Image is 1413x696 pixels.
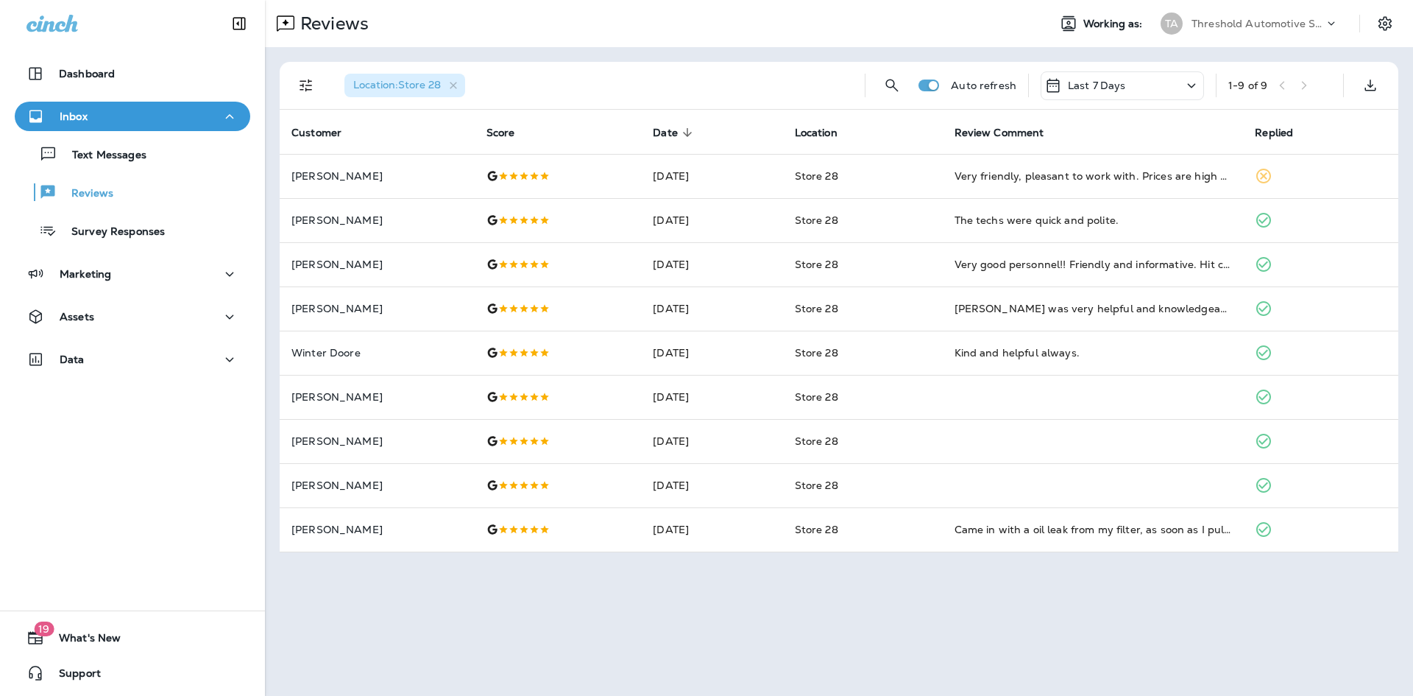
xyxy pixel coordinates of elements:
[1228,80,1267,91] div: 1 - 9 of 9
[44,667,101,685] span: Support
[951,80,1016,91] p: Auto refresh
[486,127,515,139] span: Score
[15,658,250,688] button: Support
[641,287,782,331] td: [DATE]
[641,154,782,198] td: [DATE]
[955,126,1063,139] span: Review Comment
[641,507,782,552] td: [DATE]
[1255,126,1312,139] span: Replied
[1191,18,1324,29] p: Threshold Automotive Service dba Grease Monkey
[291,479,463,491] p: [PERSON_NAME]
[219,9,260,38] button: Collapse Sidebar
[955,213,1232,228] div: The techs were quick and polite.
[60,268,111,280] p: Marketing
[955,522,1232,537] div: Came in with a oil leak from my filter, as soon as I pulled in had immediate service from Kenden ...
[15,259,250,289] button: Marketing
[15,177,250,208] button: Reviews
[1161,13,1183,35] div: TA
[795,126,857,139] span: Location
[291,170,463,182] p: [PERSON_NAME]
[57,225,165,239] p: Survey Responses
[60,110,88,122] p: Inbox
[15,623,250,653] button: 19What's New
[795,169,838,183] span: Store 28
[291,127,341,139] span: Customer
[344,74,465,97] div: Location:Store 28
[641,198,782,242] td: [DATE]
[955,169,1232,183] div: Very friendly, pleasant to work with. Prices are high everywhere, but it's a lot easier with grea...
[641,242,782,287] td: [DATE]
[877,71,907,100] button: Search Reviews
[291,126,361,139] span: Customer
[653,127,678,139] span: Date
[795,346,838,359] span: Store 28
[15,138,250,169] button: Text Messages
[795,479,838,492] span: Store 28
[353,78,441,91] span: Location : Store 28
[57,149,146,163] p: Text Messages
[291,259,463,270] p: [PERSON_NAME]
[641,463,782,507] td: [DATE]
[57,187,113,201] p: Reviews
[291,435,463,447] p: [PERSON_NAME]
[291,303,463,314] p: [PERSON_NAME]
[955,345,1232,360] div: Kind and helpful always.
[15,345,250,374] button: Data
[641,331,782,375] td: [DATE]
[291,347,463,359] p: Winter Doore
[653,126,697,139] span: Date
[955,257,1232,272] div: Very good personnel!! Friendly and informative. Hit cookies, pop and cold water a huge plus. Grea...
[641,375,782,419] td: [DATE]
[1356,71,1385,100] button: Export as CSV
[291,214,463,226] p: [PERSON_NAME]
[60,311,94,323] p: Assets
[795,214,838,227] span: Store 28
[15,102,250,131] button: Inbox
[795,302,838,315] span: Store 28
[60,354,85,365] p: Data
[15,302,250,331] button: Assets
[955,127,1044,139] span: Review Comment
[641,419,782,463] td: [DATE]
[1068,80,1126,91] p: Last 7 Days
[294,13,369,35] p: Reviews
[291,71,321,100] button: Filters
[955,301,1232,316] div: Danny was very helpful and knowledgeable would come back again
[34,622,54,636] span: 19
[15,215,250,246] button: Survey Responses
[795,390,838,404] span: Store 28
[291,391,463,403] p: [PERSON_NAME]
[795,435,838,448] span: Store 28
[1372,10,1398,37] button: Settings
[1255,127,1293,139] span: Replied
[486,126,534,139] span: Score
[795,258,838,271] span: Store 28
[291,524,463,535] p: [PERSON_NAME]
[44,632,121,650] span: What's New
[1083,18,1146,30] span: Working as:
[15,59,250,88] button: Dashboard
[795,127,837,139] span: Location
[59,68,115,80] p: Dashboard
[795,523,838,536] span: Store 28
